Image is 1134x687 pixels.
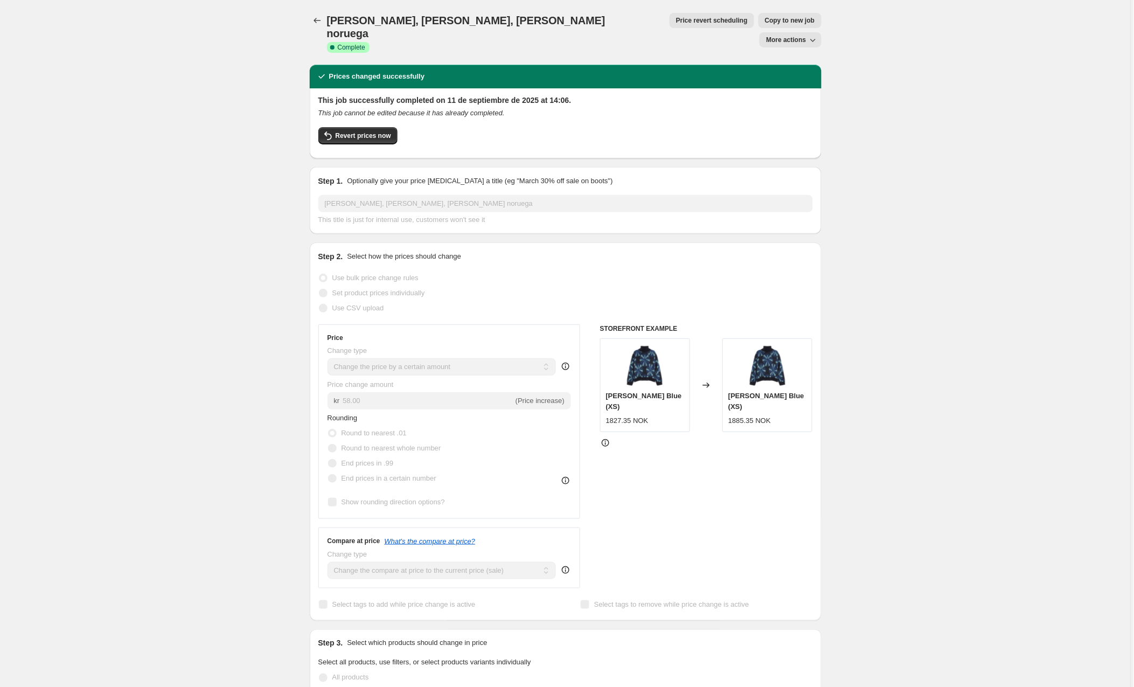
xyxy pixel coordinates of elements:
[766,36,806,44] span: More actions
[670,13,754,28] button: Price revert scheduling
[318,251,343,262] h2: Step 2.
[318,216,485,224] span: This title is just for internal use, customers won't see it
[318,658,531,667] span: Select all products, use filters, or select products variants individually
[338,43,365,52] span: Complete
[336,131,391,140] span: Revert prices now
[343,392,513,410] input: -10.00
[328,537,380,545] h3: Compare at price
[318,176,343,186] h2: Step 1.
[332,274,419,282] span: Use bulk price change rules
[328,414,358,422] span: Rounding
[327,15,606,39] span: [PERSON_NAME], [PERSON_NAME], [PERSON_NAME] noruega
[606,392,682,411] span: [PERSON_NAME] Blue (XS)
[334,397,340,405] span: kr
[347,638,487,649] p: Select which products should change in price
[347,176,613,186] p: Optionally give your price [MEDICAL_DATA] a title (eg "March 30% off sale on boots")
[332,304,384,312] span: Use CSV upload
[759,13,822,28] button: Copy to new job
[318,95,813,106] h2: This job successfully completed on 11 de septiembre de 2025 at 14:06.
[318,127,398,144] button: Revert prices now
[594,600,749,608] span: Select tags to remove while price change is active
[765,16,815,25] span: Copy to new job
[328,334,343,342] h3: Price
[342,498,445,506] span: Show rounding direction options?
[328,550,367,558] span: Change type
[347,251,461,262] p: Select how the prices should change
[342,429,407,437] span: Round to nearest .01
[676,16,748,25] span: Price revert scheduling
[328,346,367,355] span: Change type
[728,415,771,426] div: 1885.35 NOK
[746,344,789,387] img: ROMUALDA-4_1a09c024-5412-4448-8bc5-caf0fdf1a0cd_80x.png
[318,638,343,649] h2: Step 3.
[329,71,425,82] h2: Prices changed successfully
[318,195,813,212] input: 30% off holiday sale
[606,415,649,426] div: 1827.35 NOK
[728,392,804,411] span: [PERSON_NAME] Blue (XS)
[328,380,394,388] span: Price change amount
[516,397,565,405] span: (Price increase)
[332,674,369,682] span: All products
[342,444,441,452] span: Round to nearest whole number
[332,289,425,297] span: Set product prices individually
[760,32,821,47] button: More actions
[318,109,505,117] i: This job cannot be edited because it has already completed.
[342,459,394,467] span: End prices in .99
[560,361,571,372] div: help
[385,537,476,545] button: What's the compare at price?
[332,600,476,608] span: Select tags to add while price change is active
[342,474,436,482] span: End prices in a certain number
[310,13,325,28] button: Price change jobs
[560,565,571,575] div: help
[600,324,813,333] h6: STOREFRONT EXAMPLE
[623,344,666,387] img: ROMUALDA-4_1a09c024-5412-4448-8bc5-caf0fdf1a0cd_80x.png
